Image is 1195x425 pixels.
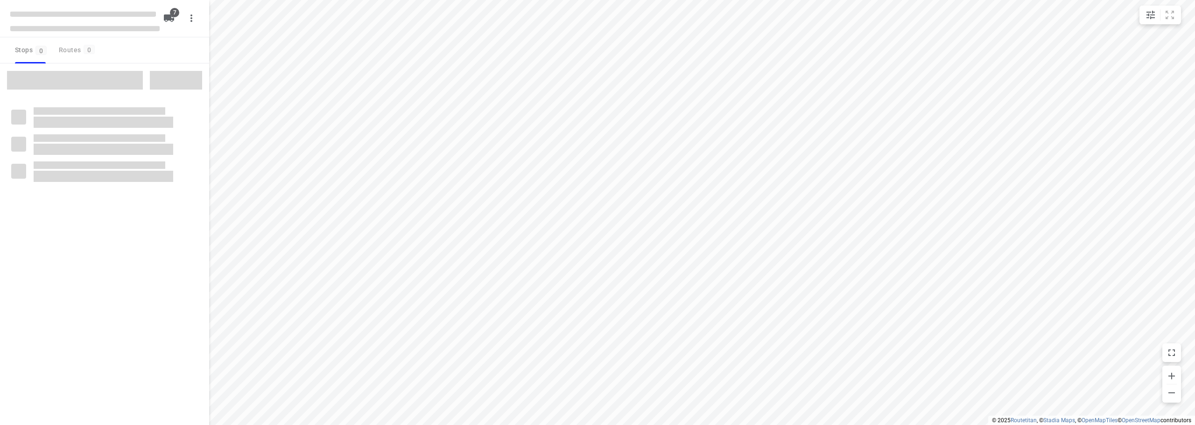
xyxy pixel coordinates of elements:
[1122,417,1160,424] a: OpenStreetMap
[1011,417,1037,424] a: Routetitan
[1043,417,1075,424] a: Stadia Maps
[1139,6,1181,24] div: small contained button group
[992,417,1191,424] li: © 2025 , © , © © contributors
[1082,417,1118,424] a: OpenMapTiles
[1141,6,1160,24] button: Map settings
